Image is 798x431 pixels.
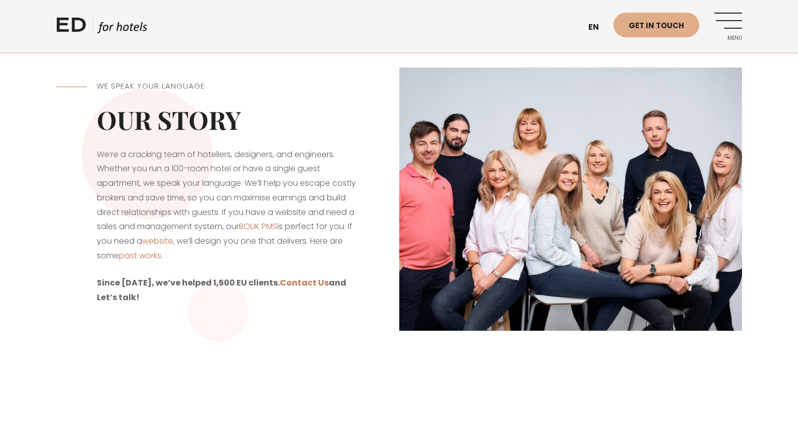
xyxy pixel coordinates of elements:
a: en [583,15,613,40]
a: past works [119,250,161,261]
h5: WE SPEAK YOUR LANGUAGE [97,81,359,92]
div: Page 2 [97,148,359,263]
h2: Our story [97,105,359,135]
a: BOUK PMS [239,221,277,232]
a: website [142,235,173,247]
a: ED HOTELS [56,15,147,40]
span: Menu [714,35,742,41]
a: Get in touch [613,13,699,37]
p: We’re a cracking team of hoteliers, designers, and engineers. Whether you run a 100-room hotel or... [97,148,359,263]
strong: Since [DATE], we’ve helped 1,500 EU clients. and Let’s talk! [97,277,346,303]
div: Page 2 [97,276,359,305]
a: Menu [714,13,742,40]
a: Contact Us [280,277,329,289]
